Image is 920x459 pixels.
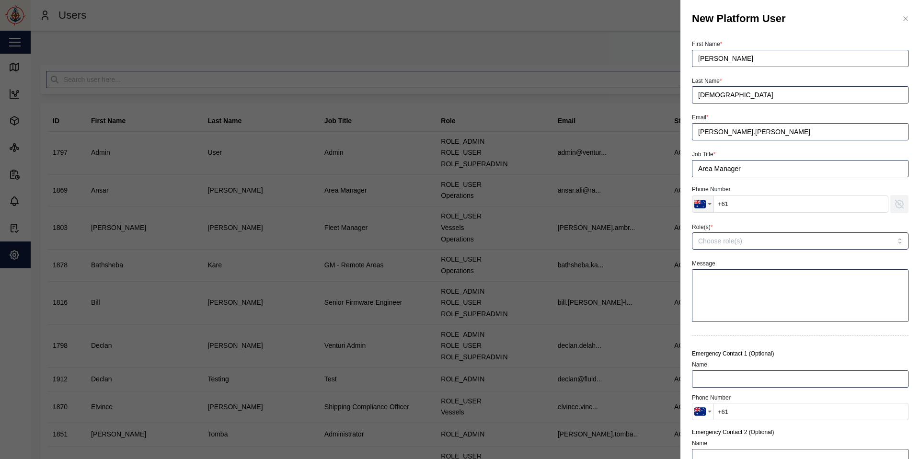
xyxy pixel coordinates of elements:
label: Name [692,440,707,447]
button: Country selector [692,195,714,213]
label: Email [692,114,709,121]
label: Role(s) [692,224,713,230]
div: Phone Number [692,185,908,194]
div: Emergency Contact 1 (Optional) [692,349,908,358]
label: Job Title [692,151,715,158]
label: Message [692,260,715,267]
label: First Name [692,41,722,47]
label: Last Name [692,78,722,84]
div: Emergency Contact 2 (Optional) [692,428,908,437]
label: Name [692,361,707,368]
div: Phone Number [692,393,908,402]
input: Choose role(s) [698,237,863,245]
h3: New Platform User [692,11,786,26]
button: Country selector [692,403,714,420]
